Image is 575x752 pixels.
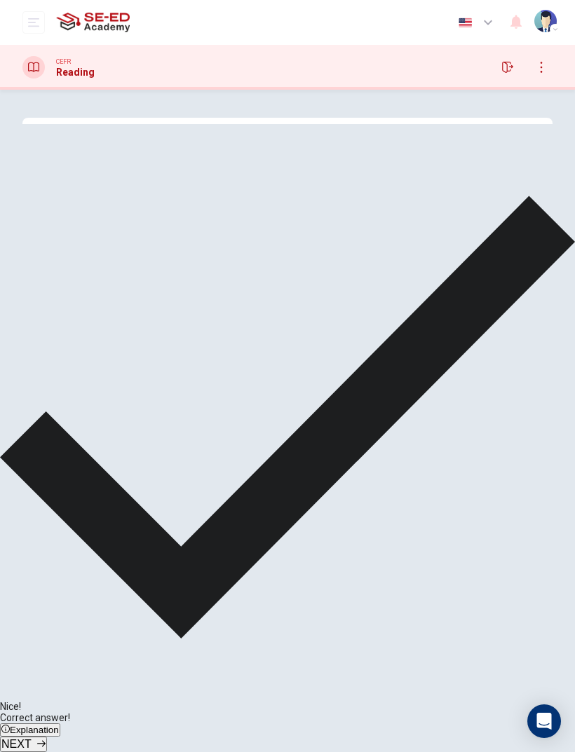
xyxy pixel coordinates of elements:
[456,18,474,28] img: en
[56,67,95,78] h1: Reading
[527,704,561,738] div: Open Intercom Messenger
[534,10,557,32] img: Profile picture
[56,57,71,67] span: CEFR
[22,11,45,34] button: open mobile menu
[10,725,59,735] span: Explanation
[56,8,130,36] img: SE-ED Academy logo
[1,738,32,750] span: NEXT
